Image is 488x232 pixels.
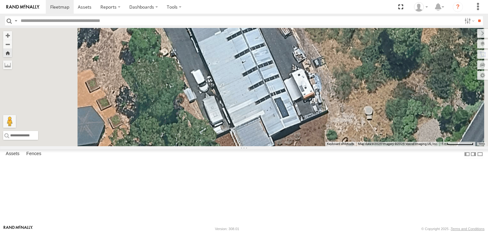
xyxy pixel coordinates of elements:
[421,227,485,231] div: © Copyright 2025 -
[453,2,463,12] i: ?
[3,60,12,69] label: Measure
[412,2,430,12] div: Grainge Ryall
[464,149,470,159] label: Dock Summary Table to the Left
[13,16,18,25] label: Search Query
[215,227,239,231] div: Version: 308.01
[3,31,12,40] button: Zoom in
[470,149,477,159] label: Dock Summary Table to the Right
[6,5,39,9] img: rand-logo.svg
[462,16,476,25] label: Search Filter Options
[3,40,12,49] button: Zoom out
[442,142,447,146] span: 5 m
[3,226,33,232] a: Visit our Website
[23,150,44,159] label: Fences
[3,150,23,159] label: Assets
[477,71,488,80] label: Map Settings
[451,227,485,231] a: Terms and Conditions
[440,142,475,146] button: Map scale: 5 m per 79 pixels
[3,49,12,57] button: Zoom Home
[3,115,16,128] button: Drag Pegman onto the map to open Street View
[478,143,485,145] a: Terms (opens in new tab)
[358,142,438,146] span: Map data ©2025 Imagery ©2025 Vexcel Imaging US, Inc.
[327,142,354,146] button: Keyboard shortcuts
[477,149,483,159] label: Hide Summary Table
